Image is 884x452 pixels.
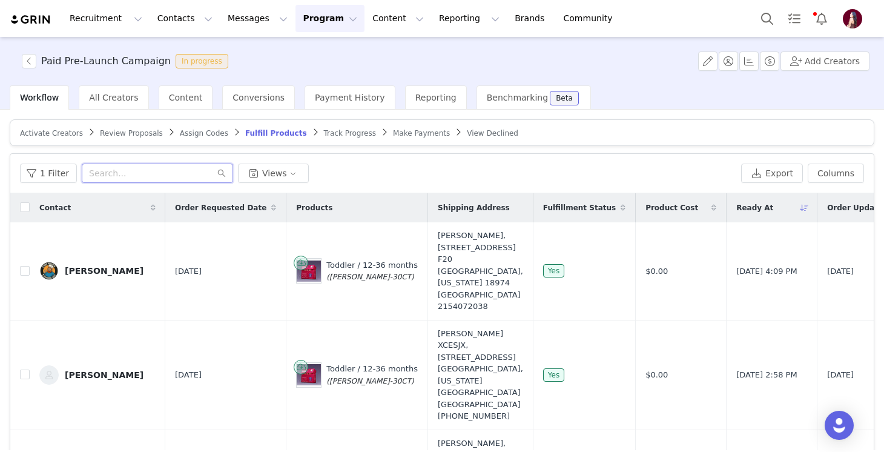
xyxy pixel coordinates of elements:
span: Benchmarking [487,93,548,102]
i: icon: search [217,169,226,178]
img: 1e057e79-d1e0-4c63-927f-b46cf8c0d114.png [843,9,862,28]
button: Notifications [808,5,835,32]
button: Profile [836,9,874,28]
span: [DATE] [175,265,202,278]
span: $0.00 [645,369,668,381]
div: [PHONE_NUMBER] [438,410,523,422]
button: Contacts [150,5,220,32]
span: Ready At [736,202,773,213]
span: Make Payments [393,129,450,138]
span: Contact [39,202,71,213]
span: Fulfillment Status [543,202,616,213]
div: 2154072038 [438,301,523,313]
span: Shipping Address [438,202,510,213]
span: $0.00 [645,265,668,278]
img: ec87739a-0772-4087-9057-16f38b0c5334.jpg [39,261,59,281]
a: Tasks [781,5,808,32]
input: Search... [82,164,233,183]
span: Order Requested Date [175,202,266,213]
img: Product Image [297,261,321,282]
div: Toddler / 12-36 months [326,259,418,283]
h3: Paid Pre-Launch Campaign [41,54,171,68]
button: Program [295,5,364,32]
span: Review Proposals [100,129,163,138]
img: Product Image [297,364,321,385]
span: Products [296,202,332,213]
span: Activate Creators [20,129,83,138]
button: 1 Filter [20,164,77,183]
span: View Declined [467,129,518,138]
a: Community [556,5,625,32]
span: Reporting [415,93,457,102]
span: Yes [543,264,564,278]
button: Export [741,164,803,183]
span: All Creators [89,93,138,102]
img: grin logo [10,14,52,25]
span: Track Progress [324,129,376,138]
a: Brands [507,5,555,32]
div: [PERSON_NAME] [65,370,143,380]
span: Content [169,93,203,102]
div: Toddler / 12-36 months [326,363,418,387]
button: Reporting [432,5,507,32]
span: [object Object] [22,54,233,68]
span: Workflow [20,93,59,102]
img: 46af7f1b-3745-4c75-9d2a-8faf1562e744--s.jpg [39,365,59,385]
span: ([PERSON_NAME]-30CT) [326,377,414,385]
button: Add Creators [780,52,869,71]
span: Assign Codes [180,129,228,138]
button: Recruitment [62,5,150,32]
div: [PERSON_NAME] XCESJX, [STREET_ADDRESS] [GEOGRAPHIC_DATA], [US_STATE][GEOGRAPHIC_DATA] [GEOGRAPHIC... [438,328,523,422]
button: Messages [220,5,295,32]
button: Content [365,5,431,32]
span: [DATE] [175,369,202,381]
span: Yes [543,368,564,382]
button: Views [238,164,309,183]
span: Payment History [315,93,385,102]
a: [PERSON_NAME] [39,365,156,385]
a: [PERSON_NAME] [39,261,156,281]
span: Product Cost [645,202,698,213]
div: Open Intercom Messenger [825,411,854,440]
div: [PERSON_NAME] [65,266,143,276]
div: [PERSON_NAME], [STREET_ADDRESS] F20 [GEOGRAPHIC_DATA], [US_STATE] 18974 [GEOGRAPHIC_DATA] [438,230,523,313]
span: ([PERSON_NAME]-30CT) [326,273,414,281]
span: In progress [176,54,228,68]
button: Search [754,5,780,32]
span: Conversions [233,93,285,102]
div: Beta [556,95,573,102]
span: Fulfill Products [245,129,307,138]
button: Columns [808,164,864,183]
